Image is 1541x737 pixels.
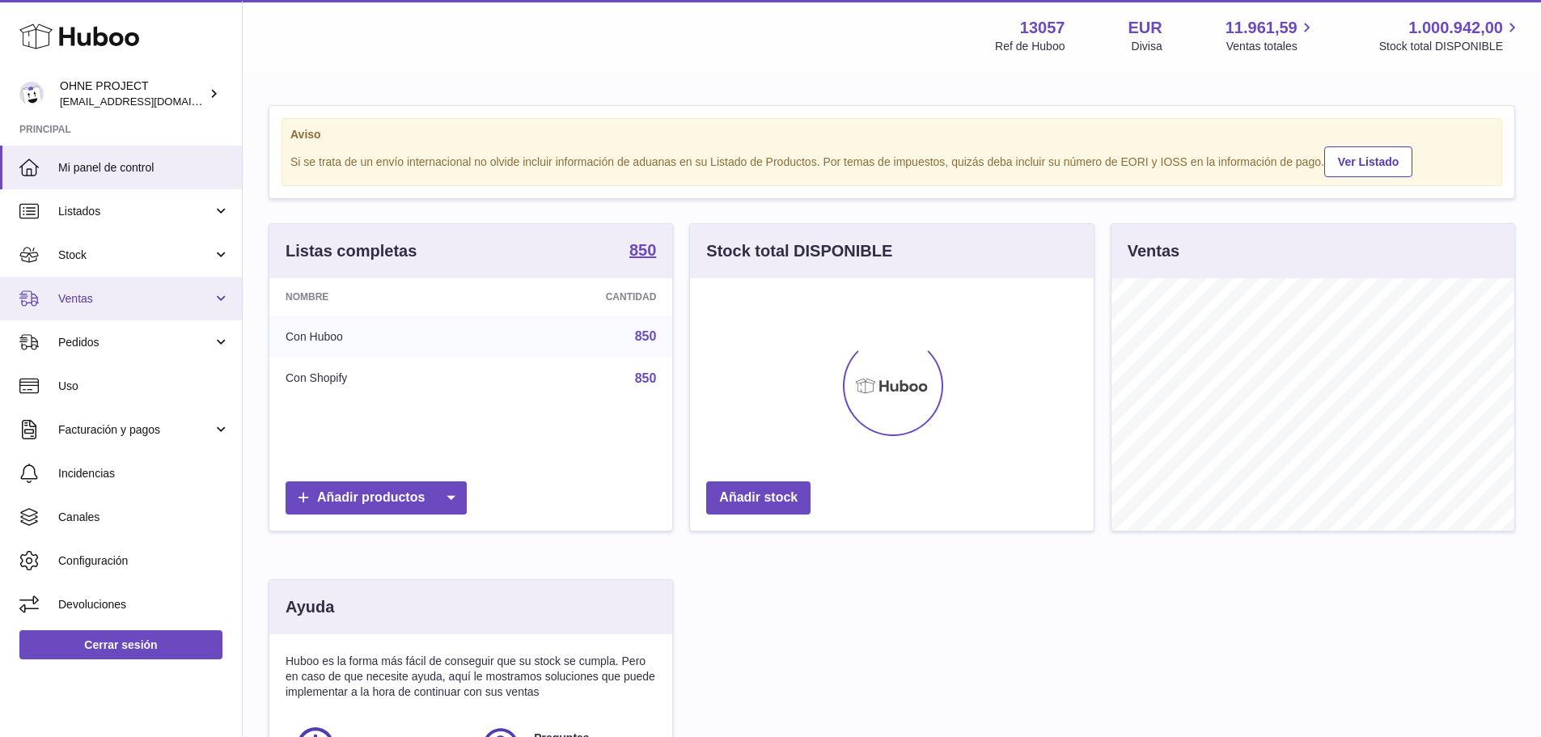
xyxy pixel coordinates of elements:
span: Stock total DISPONIBLE [1379,39,1522,54]
h3: Stock total DISPONIBLE [706,240,892,262]
h3: Ayuda [286,596,334,618]
td: Con Huboo [269,316,484,358]
div: OHNE PROJECT [60,78,205,109]
a: 850 [635,371,657,385]
a: Ver Listado [1324,146,1412,177]
div: Divisa [1132,39,1162,54]
a: Cerrar sesión [19,630,222,659]
span: Stock [58,248,213,263]
a: 11.961,59 Ventas totales [1226,17,1316,54]
a: 850 [635,329,657,343]
span: Facturación y pagos [58,422,213,438]
h3: Ventas [1128,240,1179,262]
span: Canales [58,510,230,525]
span: Ventas totales [1226,39,1316,54]
span: Incidencias [58,466,230,481]
strong: 13057 [1020,17,1065,39]
th: Nombre [269,278,484,316]
strong: 850 [629,242,656,258]
p: Huboo es la forma más fácil de conseguir que su stock se cumpla. Pero en caso de que necesite ayu... [286,654,656,700]
span: Uso [58,379,230,394]
a: 850 [629,242,656,261]
span: Ventas [58,291,213,307]
span: Devoluciones [58,597,230,612]
a: 1.000.942,00 Stock total DISPONIBLE [1379,17,1522,54]
div: Ref de Huboo [995,39,1065,54]
span: 11.961,59 [1226,17,1298,39]
span: [EMAIL_ADDRESS][DOMAIN_NAME] [60,95,238,108]
img: internalAdmin-13057@internal.huboo.com [19,82,44,106]
a: Añadir productos [286,481,467,515]
span: Configuración [58,553,230,569]
span: Mi panel de control [58,160,230,176]
strong: Aviso [290,127,1493,142]
div: Si se trata de un envío internacional no olvide incluir información de aduanas en su Listado de P... [290,144,1493,177]
a: Añadir stock [706,481,811,515]
span: Pedidos [58,335,213,350]
span: 1.000.942,00 [1408,17,1503,39]
span: Listados [58,204,213,219]
strong: EUR [1128,17,1162,39]
td: Con Shopify [269,358,484,400]
th: Cantidad [484,278,673,316]
h3: Listas completas [286,240,417,262]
